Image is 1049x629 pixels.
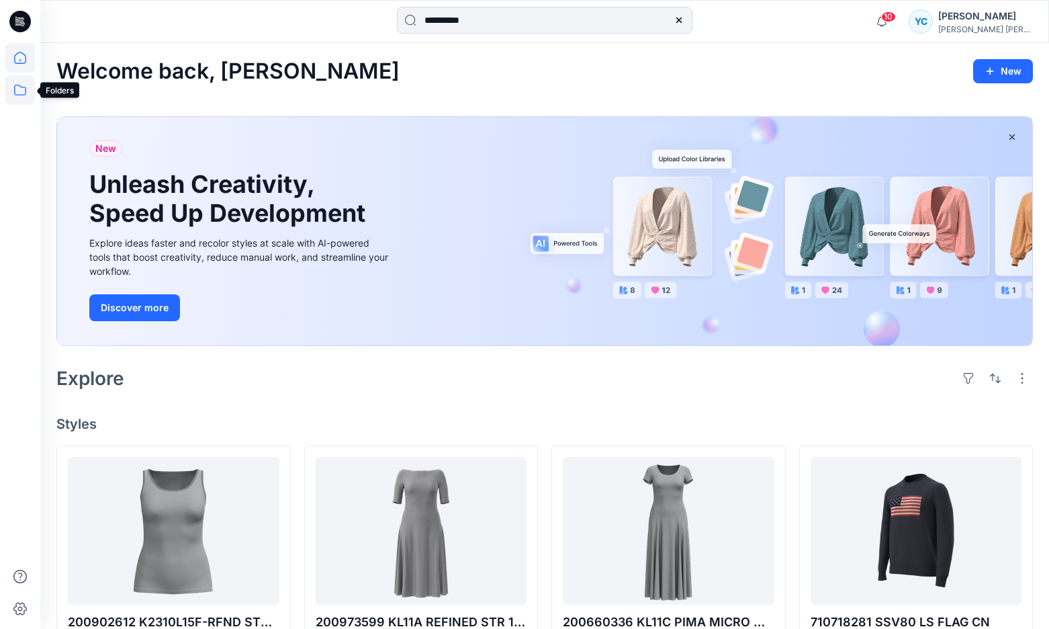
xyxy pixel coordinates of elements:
[68,457,279,605] a: 200902612 K2310L15F-RFND STRTCH 2X2 RIB-KELLY-SLEEVELESS-TANK
[316,457,527,605] a: 200973599 KL11A REFINED STR 1X1 RIB-MUNZIE-ELBOW SLEEVE-DAY DRESS-M
[56,368,124,389] h2: Explore
[89,294,392,321] a: Discover more
[56,416,1033,432] h4: Styles
[89,294,180,321] button: Discover more
[95,140,116,157] span: New
[56,59,400,84] h2: Welcome back, [PERSON_NAME]
[909,9,933,34] div: YC
[89,236,392,278] div: Explore ideas faster and recolor styles at scale with AI-powered tools that boost creativity, red...
[938,24,1032,34] div: [PERSON_NAME] [PERSON_NAME]
[973,59,1033,83] button: New
[811,457,1022,605] a: 710718281 SSV80 LS FLAG CN
[89,170,371,228] h1: Unleash Creativity, Speed Up Development
[938,8,1032,24] div: [PERSON_NAME]
[881,11,896,22] span: 10
[563,457,774,605] a: 200660336 KL11C PIMA MICRO MODL 140-FADRINA-CAP SLEEVE-CASUAL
